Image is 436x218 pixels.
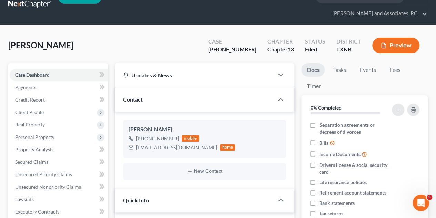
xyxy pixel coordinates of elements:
span: Income Documents [319,151,361,158]
a: Unsecured Priority Claims [10,168,108,181]
div: Chapter [267,46,294,54]
div: [PERSON_NAME] [129,125,281,134]
a: Case Dashboard [10,69,108,81]
iframe: Intercom live chat [413,195,429,211]
span: Real Property [15,122,45,127]
span: Life insurance policies [319,179,367,186]
span: Separation agreements or decrees of divorces [319,122,390,135]
span: Case Dashboard [15,72,50,78]
div: mobile [182,135,199,142]
span: Bank statements [319,200,355,207]
div: [EMAIL_ADDRESS][DOMAIN_NAME] [136,144,217,151]
a: [PERSON_NAME] and Associates, P.C. [329,7,427,20]
div: Case [208,38,256,46]
a: Secured Claims [10,156,108,168]
span: Unsecured Nonpriority Claims [15,184,81,190]
span: Contact [123,96,143,103]
div: Filed [305,46,325,54]
div: [PHONE_NUMBER] [208,46,256,54]
span: 5 [427,195,432,200]
a: Fees [384,63,406,77]
span: Lawsuits [15,196,34,202]
span: Drivers license & social security card [319,162,390,176]
span: Quick Info [123,197,149,203]
span: Retirement account statements [319,189,386,196]
span: Personal Property [15,134,54,140]
a: Executory Contracts [10,206,108,218]
a: Tasks [327,63,351,77]
span: Property Analysis [15,146,53,152]
a: Payments [10,81,108,94]
span: Payments [15,84,36,90]
span: Executory Contracts [15,209,59,215]
a: Property Analysis [10,143,108,156]
div: [PHONE_NUMBER] [136,135,179,142]
span: [PERSON_NAME] [8,40,73,50]
a: Timer [301,79,326,93]
span: Bills [319,140,328,146]
a: Events [354,63,381,77]
button: Preview [372,38,419,53]
span: Tax returns [319,210,343,217]
span: Unsecured Priority Claims [15,171,72,177]
span: Secured Claims [15,159,48,165]
span: 13 [288,46,294,53]
a: Credit Report [10,94,108,106]
div: TXNB [336,46,361,54]
a: Unsecured Nonpriority Claims [10,181,108,193]
a: Docs [301,63,325,77]
strong: 0% Completed [310,105,341,111]
span: Client Profile [15,109,44,115]
div: Chapter [267,38,294,46]
button: New Contact [129,169,281,174]
div: Updates & News [123,72,265,79]
div: Status [305,38,325,46]
span: Credit Report [15,97,45,103]
div: home [220,144,235,151]
a: Lawsuits [10,193,108,206]
div: District [336,38,361,46]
